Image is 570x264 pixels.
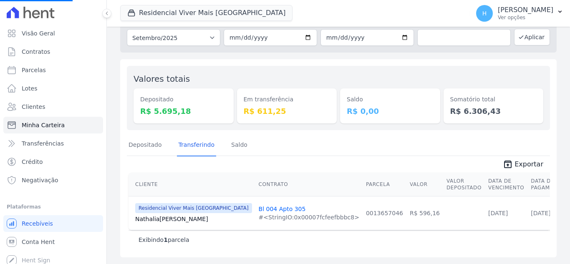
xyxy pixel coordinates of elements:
span: Negativação [22,176,58,184]
a: Negativação [3,172,103,189]
a: Transferências [3,135,103,152]
dd: R$ 5.695,18 [140,106,227,117]
a: Crédito [3,153,103,170]
button: Residencial Viver Mais [GEOGRAPHIC_DATA] [120,5,293,21]
dt: Saldo [347,95,434,104]
label: Valores totais [134,74,190,84]
a: Minha Carteira [3,117,103,133]
th: Parcela [363,173,406,196]
th: Cliente [129,173,255,196]
a: Parcelas [3,62,103,78]
span: Crédito [22,158,43,166]
dd: R$ 0,00 [347,106,434,117]
a: Transferindo [177,135,217,156]
a: Recebíveis [3,215,103,232]
a: Lotes [3,80,103,97]
p: [PERSON_NAME] [498,6,553,14]
a: Bl 004 Apto 305 [259,206,306,212]
a: Saldo [230,135,249,156]
span: Clientes [22,103,45,111]
dd: R$ 611,25 [244,106,330,117]
b: 1 [164,236,168,243]
span: H [482,10,487,16]
span: Residencial Viver Mais [GEOGRAPHIC_DATA] [135,203,252,213]
span: Recebíveis [22,219,53,228]
a: [DATE] [531,210,550,216]
span: Minha Carteira [22,121,65,129]
span: Lotes [22,84,38,93]
span: Parcelas [22,66,46,74]
a: [DATE] [488,210,508,216]
a: Nathalia[PERSON_NAME] [135,215,252,223]
div: Plataformas [7,202,100,212]
a: 0013657046 [366,210,403,216]
span: Visão Geral [22,29,55,38]
p: Ver opções [498,14,553,21]
dt: Somatório total [450,95,537,104]
a: Conta Hent [3,234,103,250]
span: Exportar [515,159,543,169]
a: Clientes [3,98,103,115]
th: Contrato [255,173,363,196]
i: unarchive [503,159,513,169]
button: Aplicar [514,29,550,45]
dt: Depositado [140,95,227,104]
span: Contratos [22,48,50,56]
dt: Em transferência [244,95,330,104]
td: R$ 596,16 [406,196,443,230]
span: Conta Hent [22,238,55,246]
a: Visão Geral [3,25,103,42]
button: H [PERSON_NAME] Ver opções [469,2,570,25]
dd: R$ 6.306,43 [450,106,537,117]
a: Depositado [127,135,164,156]
th: Valor Depositado [443,173,485,196]
th: Data de Vencimento [485,173,527,196]
span: Transferências [22,139,64,148]
th: Valor [406,173,443,196]
p: Exibindo parcela [139,236,189,244]
a: Contratos [3,43,103,60]
div: #<StringIO:0x00007fcfeefbbbc8> [259,213,359,221]
a: unarchive Exportar [496,159,550,171]
th: Data de Pagamento [527,173,568,196]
